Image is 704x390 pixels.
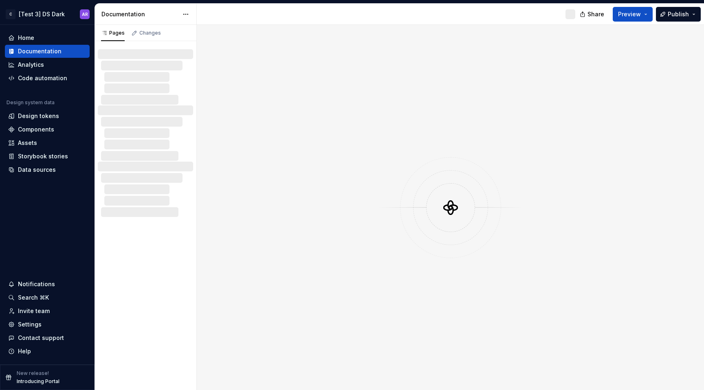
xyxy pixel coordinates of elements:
div: Assets [18,139,37,147]
div: Search ⌘K [18,294,49,302]
div: Settings [18,320,42,329]
button: C[Test 3] DS DarkAR [2,5,93,23]
div: Contact support [18,334,64,342]
div: Design tokens [18,112,59,120]
div: Help [18,347,31,355]
a: Components [5,123,90,136]
a: Assets [5,136,90,149]
span: Publish [668,10,689,18]
div: Design system data [7,99,55,106]
button: Search ⌘K [5,291,90,304]
div: Components [18,125,54,134]
p: New release! [17,370,49,377]
a: Design tokens [5,110,90,123]
div: AR [82,11,88,18]
button: Contact support [5,331,90,344]
button: Help [5,345,90,358]
a: Home [5,31,90,44]
div: Invite team [18,307,50,315]
div: Notifications [18,280,55,288]
a: Analytics [5,58,90,71]
button: Share [576,7,609,22]
div: Documentation [101,10,178,18]
div: [Test 3] DS Dark [19,10,65,18]
div: Documentation [18,47,62,55]
div: Data sources [18,166,56,174]
span: Preview [618,10,641,18]
div: Storybook stories [18,152,68,160]
button: Notifications [5,278,90,291]
span: Share [587,10,604,18]
button: Preview [613,7,653,22]
div: Changes [139,30,161,36]
div: Analytics [18,61,44,69]
div: C [6,9,15,19]
div: Code automation [18,74,67,82]
a: Code automation [5,72,90,85]
a: Data sources [5,163,90,176]
div: Home [18,34,34,42]
a: Settings [5,318,90,331]
p: Introducing Portal [17,378,59,385]
a: Documentation [5,45,90,58]
div: Pages [101,30,125,36]
a: Invite team [5,305,90,318]
button: Publish [656,7,701,22]
a: Storybook stories [5,150,90,163]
